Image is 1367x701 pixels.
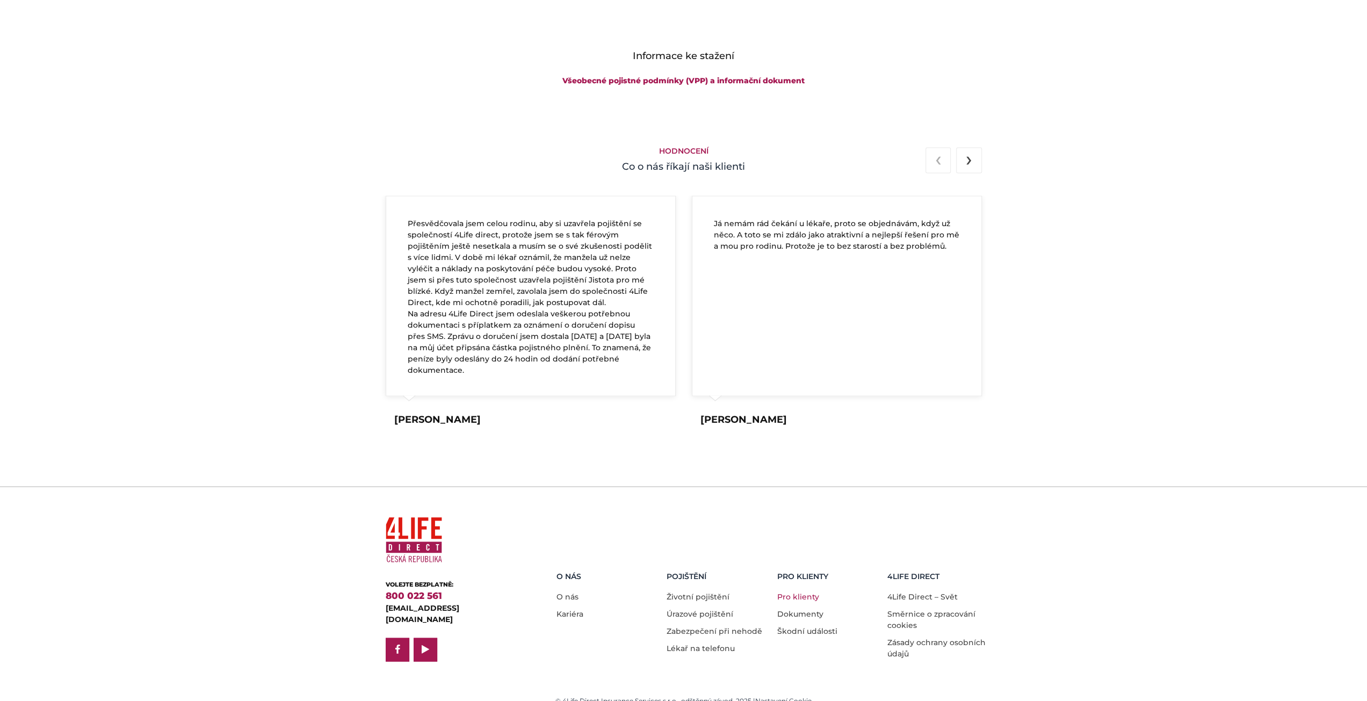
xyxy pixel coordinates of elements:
h5: Pro Klienty [777,572,880,581]
a: Škodní události [777,626,837,635]
div: VOLEJTE BEZPLATNĚ: [386,580,523,589]
a: Životní pojištění [667,591,729,601]
h4: Co o nás říkají naši klienti [386,160,982,174]
h5: 4LIFE DIRECT [887,572,990,581]
a: Dokumenty [777,609,823,618]
a: Zásady ochrany osobních údajů [887,637,986,658]
h5: O nás [556,572,659,581]
h4: Informace ke stažení [386,49,982,63]
img: 4Life Direct Česká republika logo [386,512,442,567]
a: Lékař na telefonu [667,643,735,653]
a: Zabezpečení při nehodě [667,626,762,635]
div: [PERSON_NAME] [394,412,481,427]
a: 4Life Direct – Svět [887,591,958,601]
p: Přesvědčovala jsem celou rodinu, aby si uzavřela pojištění se společností 4Life direct, protože j... [408,218,654,375]
span: Previous [935,146,942,171]
a: Směrnice o zpracování cookies [887,609,975,630]
a: O nás [556,591,578,601]
a: [EMAIL_ADDRESS][DOMAIN_NAME] [386,603,459,624]
p: Já nemám rád čekání u lékaře, proto se objednávám, když už něco. A toto se mi zdálo jako atraktiv... [714,218,960,251]
span: Next [966,146,972,171]
h5: Pojištění [667,572,769,581]
a: 800 022 561 [386,590,442,601]
a: Kariéra [556,609,583,618]
h5: Hodnocení [386,147,982,156]
a: Úrazové pojištění [667,609,733,618]
div: [PERSON_NAME] [700,412,787,427]
a: Pro klienty [777,591,819,601]
a: Všeobecné pojistné podmínky (VPP) a informační dokument [562,76,805,85]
